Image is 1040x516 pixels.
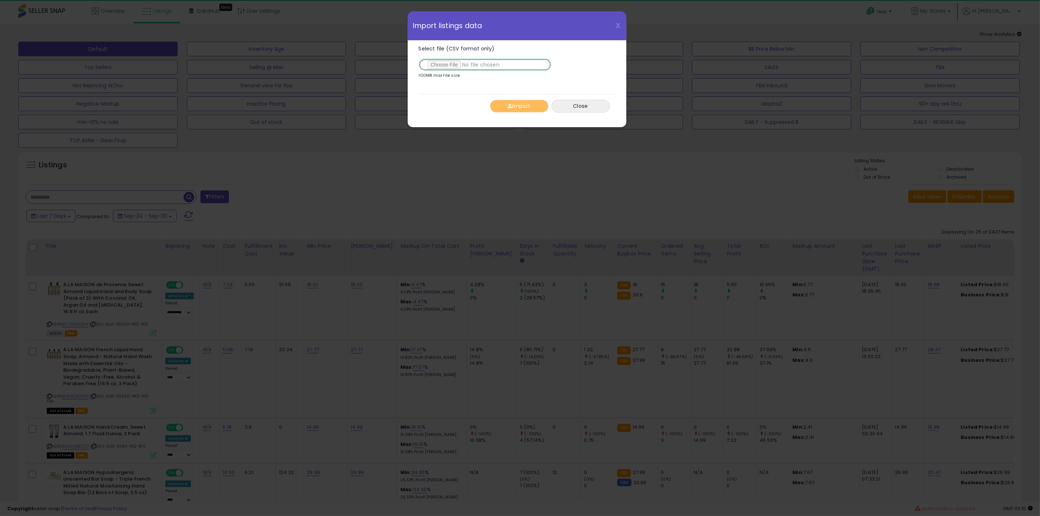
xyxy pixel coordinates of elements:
[551,100,610,113] button: Close
[419,73,460,77] p: 100MB max file size
[413,22,482,29] span: Import listings data
[616,20,621,31] span: X
[419,45,495,52] span: Select file (CSV format only)
[490,100,549,113] button: Import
